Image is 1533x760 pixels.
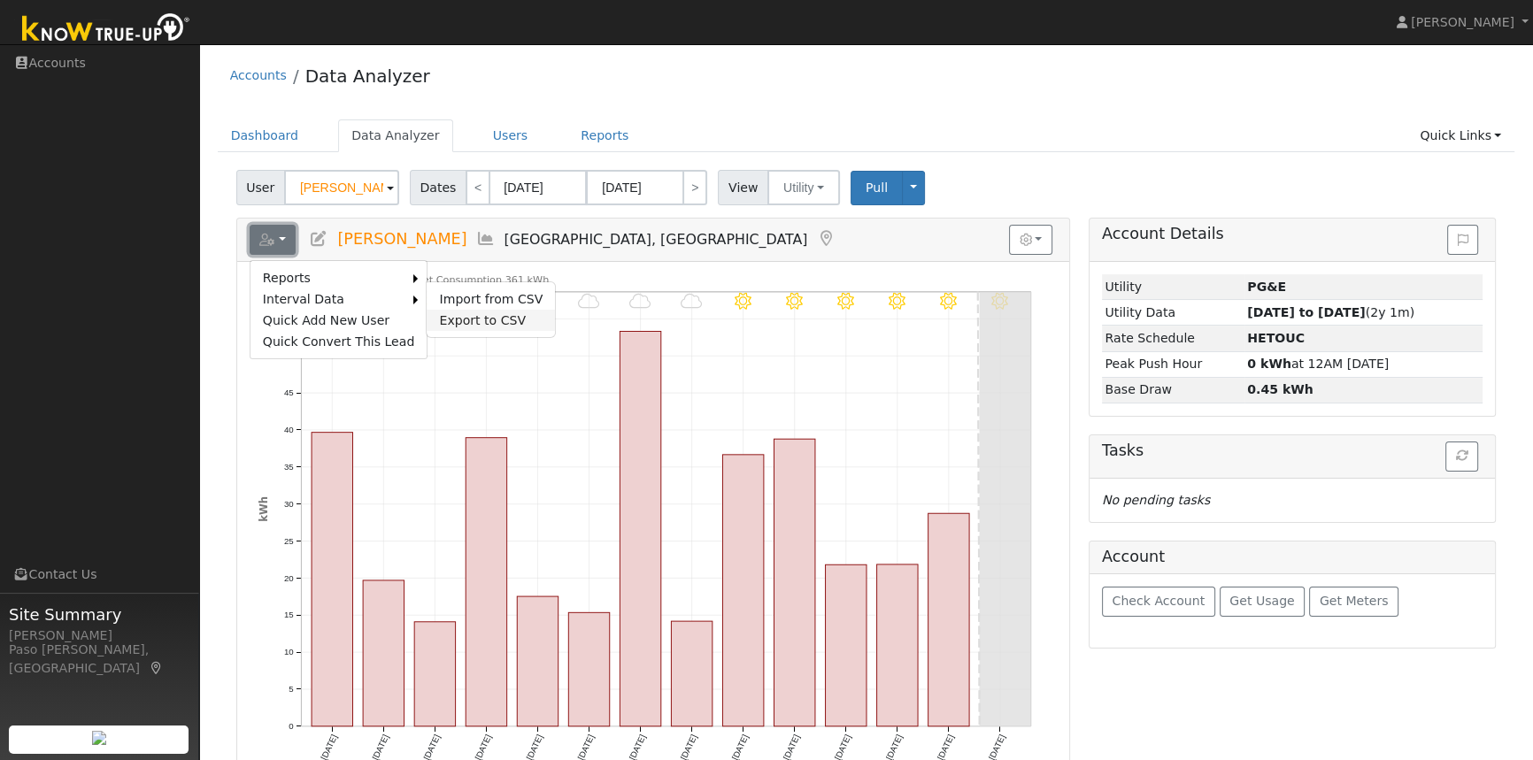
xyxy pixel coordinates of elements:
strong: Z [1247,331,1305,345]
span: Dates [410,170,466,205]
td: Peak Push Hour [1102,351,1244,377]
rect: onclick="" [774,439,814,726]
text: Net Consumption 361 kWh [415,274,549,286]
td: Utility [1102,274,1244,300]
i: 10/01 - Cloudy [629,293,651,310]
td: Base Draw [1102,377,1244,403]
i: No pending tasks [1102,493,1210,507]
text: 50 [284,351,294,361]
h5: Tasks [1102,441,1483,460]
td: Rate Schedule [1102,326,1244,351]
h5: Account Details [1102,225,1483,243]
text: 30 [284,499,294,509]
a: Interval Data [250,288,414,310]
rect: onclick="" [466,438,506,726]
a: Accounts [230,68,287,82]
input: Select a User [284,170,399,205]
rect: onclick="" [928,513,968,726]
i: 10/05 - Clear [837,293,854,310]
span: User [236,170,285,205]
span: View [718,170,768,205]
a: Quick Add New User [250,310,428,331]
text: 35 [284,462,294,472]
text: 15 [284,610,294,619]
span: Site Summary [9,603,189,626]
a: Data Analyzer [338,119,453,152]
div: [PERSON_NAME] [9,626,189,645]
i: 10/07 - Clear [940,293,957,310]
strong: 0.45 kWh [1247,382,1313,396]
td: Utility Data [1102,300,1244,326]
img: retrieve [92,731,106,745]
button: Pull [851,171,903,205]
rect: onclick="" [312,433,352,726]
img: Know True-Up [13,10,199,50]
a: Edit User (38508) [309,230,328,248]
text: kWh [257,496,269,522]
button: Get Meters [1309,587,1398,617]
a: Import from CSV [427,288,555,310]
span: [GEOGRAPHIC_DATA], [GEOGRAPHIC_DATA] [505,231,808,248]
a: Multi-Series Graph [476,230,496,248]
span: Get Meters [1320,594,1389,608]
i: 10/04 - Clear [786,293,803,310]
a: Quick Links [1406,119,1514,152]
span: [PERSON_NAME] [337,230,466,248]
text: 25 [284,536,294,546]
rect: onclick="" [722,455,763,726]
span: Check Account [1112,594,1205,608]
a: < [466,170,490,205]
a: Data Analyzer [305,65,430,87]
a: Map [149,661,165,675]
i: 10/03 - Clear [735,293,751,310]
button: Issue History [1447,225,1478,255]
rect: onclick="" [568,612,609,725]
rect: onclick="" [825,564,866,726]
i: 10/06 - Clear [889,293,905,310]
strong: ID: 17386666, authorized: 10/09/25 [1247,280,1286,294]
div: Paso [PERSON_NAME], [GEOGRAPHIC_DATA] [9,641,189,678]
text: 40 [284,425,294,434]
strong: 0 kWh [1247,357,1291,371]
a: Reports [567,119,642,152]
a: Map [816,230,836,248]
span: (2y 1m) [1247,305,1414,319]
button: Get Usage [1220,587,1306,617]
i: 10/02 - Cloudy [681,293,702,310]
text: 20 [284,573,294,583]
button: Utility [767,170,840,205]
text: 0 [289,721,293,731]
button: Refresh [1445,441,1478,472]
a: Reports [250,267,414,288]
rect: onclick="" [414,622,455,726]
a: Export to CSV [427,310,555,331]
a: Quick Convert This Lead [250,331,428,352]
rect: onclick="" [671,621,712,726]
a: Users [480,119,542,152]
h5: Account [1102,548,1165,565]
text: 45 [284,388,294,397]
rect: onclick="" [620,332,660,726]
button: Check Account [1102,587,1215,617]
text: 10 [284,647,294,656]
span: Get Usage [1229,594,1294,608]
rect: onclick="" [876,564,917,726]
strong: [DATE] to [DATE] [1247,305,1365,319]
a: Dashboard [218,119,312,152]
a: > [682,170,707,205]
rect: onclick="" [517,596,558,726]
td: at 12AM [DATE] [1244,351,1483,377]
span: [PERSON_NAME] [1411,15,1514,29]
i: 9/30 - Cloudy [578,293,599,310]
span: Pull [866,180,888,195]
rect: onclick="" [363,580,404,726]
text: 5 [289,684,293,694]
